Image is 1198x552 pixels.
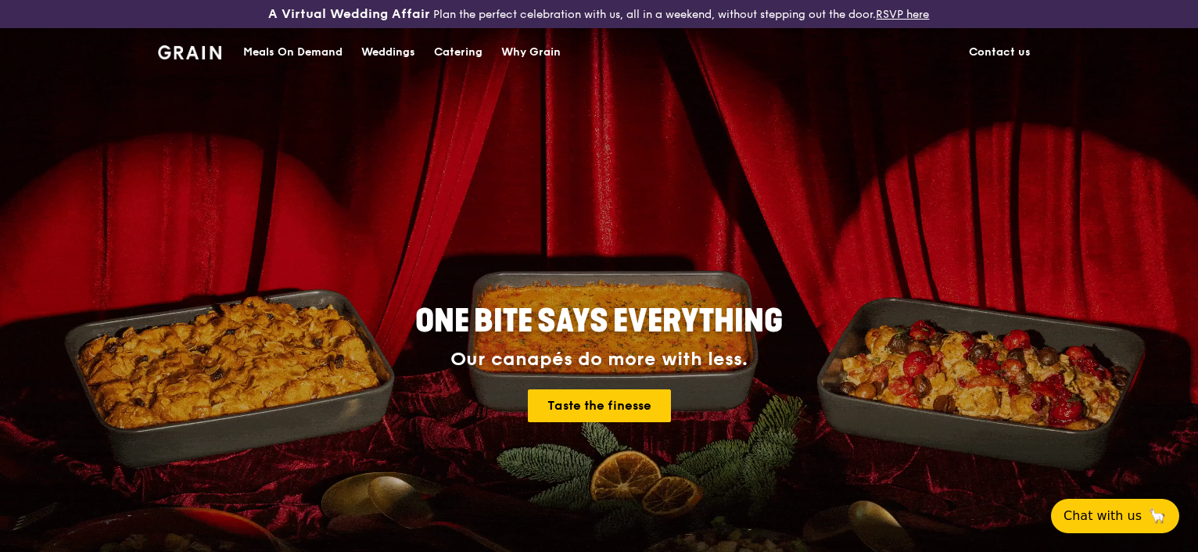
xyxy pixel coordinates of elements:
[243,29,343,76] div: Meals On Demand
[415,303,783,340] span: ONE BITE SAYS EVERYTHING
[501,29,561,76] div: Why Grain
[1051,499,1179,533] button: Chat with us🦙
[492,29,570,76] a: Why Grain
[959,29,1040,76] a: Contact us
[317,349,881,371] div: Our canapés do more with less.
[425,29,492,76] a: Catering
[158,45,221,59] img: Grain
[268,6,430,22] h3: A Virtual Wedding Affair
[1148,507,1167,525] span: 🦙
[361,29,415,76] div: Weddings
[199,6,998,22] div: Plan the perfect celebration with us, all in a weekend, without stepping out the door.
[158,27,221,74] a: GrainGrain
[352,29,425,76] a: Weddings
[876,8,929,21] a: RSVP here
[1063,507,1142,525] span: Chat with us
[434,29,482,76] div: Catering
[528,389,671,422] a: Taste the finesse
